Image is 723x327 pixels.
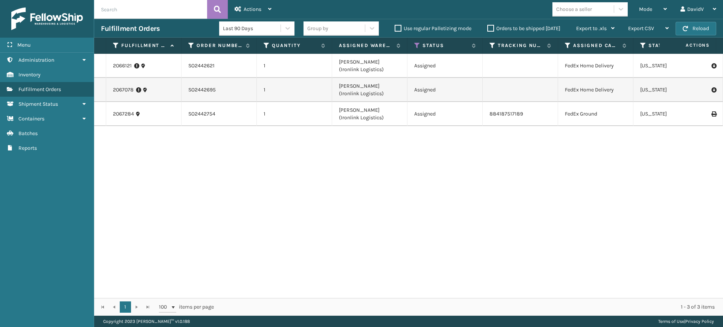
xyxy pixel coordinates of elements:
[120,301,131,313] a: 1
[658,316,714,327] div: |
[558,102,633,126] td: FedEx Ground
[159,301,214,313] span: items per page
[407,78,483,102] td: Assigned
[573,42,619,49] label: Assigned Carrier Service
[257,102,332,126] td: 1
[103,316,190,327] p: Copyright 2023 [PERSON_NAME]™ v 1.0.188
[121,42,167,49] label: Fulfillment Order Id
[18,145,37,151] span: Reports
[159,303,170,311] span: 100
[395,25,471,32] label: Use regular Palletizing mode
[182,54,257,78] td: SO2442621
[662,39,714,52] span: Actions
[407,102,483,126] td: Assigned
[257,78,332,102] td: 1
[423,42,468,49] label: Status
[11,8,83,30] img: logo
[407,54,483,78] td: Assigned
[628,25,654,32] span: Export CSV
[676,22,716,35] button: Reload
[711,62,716,70] i: Pull Label
[101,24,160,33] h3: Fulfillment Orders
[558,54,633,78] td: FedEx Home Delivery
[18,86,61,93] span: Fulfillment Orders
[658,319,684,324] a: Terms of Use
[633,78,709,102] td: [US_STATE]
[18,71,41,78] span: Inventory
[648,42,694,49] label: State
[487,25,560,32] label: Orders to be shipped [DATE]
[18,57,54,63] span: Administration
[244,6,261,12] span: Actions
[113,62,132,70] a: 2066121
[224,303,715,311] div: 1 - 3 of 3 items
[332,78,407,102] td: [PERSON_NAME] (Ironlink Logistics)
[113,86,134,94] a: 2067078
[332,54,407,78] td: [PERSON_NAME] (Ironlink Logistics)
[556,5,592,13] div: Choose a seller
[332,102,407,126] td: [PERSON_NAME] (Ironlink Logistics)
[223,24,281,32] div: Last 90 Days
[639,6,652,12] span: Mode
[18,101,58,107] span: Shipment Status
[182,102,257,126] td: SO2442754
[197,42,242,49] label: Order Number
[18,116,44,122] span: Containers
[257,54,332,78] td: 1
[113,110,134,118] a: 2067284
[17,42,31,48] span: Menu
[633,102,709,126] td: [US_STATE]
[711,111,716,117] i: Print Label
[633,54,709,78] td: [US_STATE]
[182,78,257,102] td: SO2442695
[307,24,328,32] div: Group by
[685,319,714,324] a: Privacy Policy
[498,42,543,49] label: Tracking Number
[339,42,393,49] label: Assigned Warehouse
[18,130,38,137] span: Batches
[558,78,633,102] td: FedEx Home Delivery
[711,86,716,94] i: Pull Label
[576,25,607,32] span: Export to .xls
[490,111,523,117] a: 884187517189
[272,42,317,49] label: Quantity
